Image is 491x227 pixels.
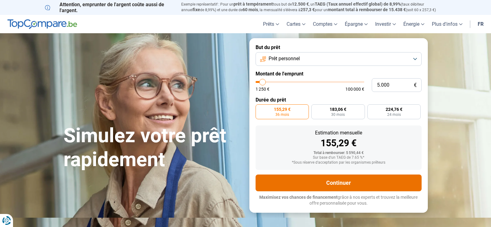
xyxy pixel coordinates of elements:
span: TAEG (Taux annuel effectif global) de 8,99% [315,2,401,7]
span: 257,3 € [300,7,315,12]
a: Prêts [259,15,283,33]
label: But du prêt [256,44,422,50]
label: Durée du prêt [256,97,422,103]
div: *Sous réserve d'acceptation par les organismes prêteurs [261,161,417,165]
label: Montant de l'emprunt [256,71,422,77]
span: Maximisez vos chances de financement [259,195,338,200]
a: Plus d'infos [428,15,466,33]
div: Total à rembourser: 5 590,44 € [261,151,417,155]
div: Estimation mensuelle [261,130,417,135]
span: 30 mois [331,113,345,116]
span: 24 mois [387,113,401,116]
h1: Simulez votre prêt rapidement [64,124,242,172]
a: fr [474,15,487,33]
a: Investir [371,15,400,33]
p: grâce à nos experts et trouvez la meilleure offre personnalisée pour vous. [256,194,422,207]
button: Continuer [256,175,422,191]
span: Prêt personnel [269,55,300,62]
span: fixe [193,7,200,12]
span: € [414,83,417,88]
span: montant total à rembourser de 15.438 € [328,7,406,12]
div: Sur base d'un TAEG de 7.65 %* [261,156,417,160]
span: 224,76 € [386,107,402,111]
img: TopCompare [7,19,77,29]
span: 60 mois [243,7,258,12]
span: 36 mois [275,113,289,116]
span: 155,29 € [274,107,291,111]
span: 100 000 € [345,87,364,91]
span: 1 250 € [256,87,270,91]
p: Attention, emprunter de l'argent coûte aussi de l'argent. [45,2,174,13]
span: 183,06 € [330,107,346,111]
a: Comptes [309,15,341,33]
a: Épargne [341,15,371,33]
span: prêt à tempérament [234,2,273,7]
div: 155,29 € [261,138,417,148]
a: Cartes [283,15,309,33]
button: Prêt personnel [256,52,422,66]
span: 12.500 € [292,2,309,7]
p: Exemple représentatif : Pour un tous but de , un (taux débiteur annuel de 8,99%) et une durée de ... [181,2,446,13]
a: Énergie [400,15,428,33]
